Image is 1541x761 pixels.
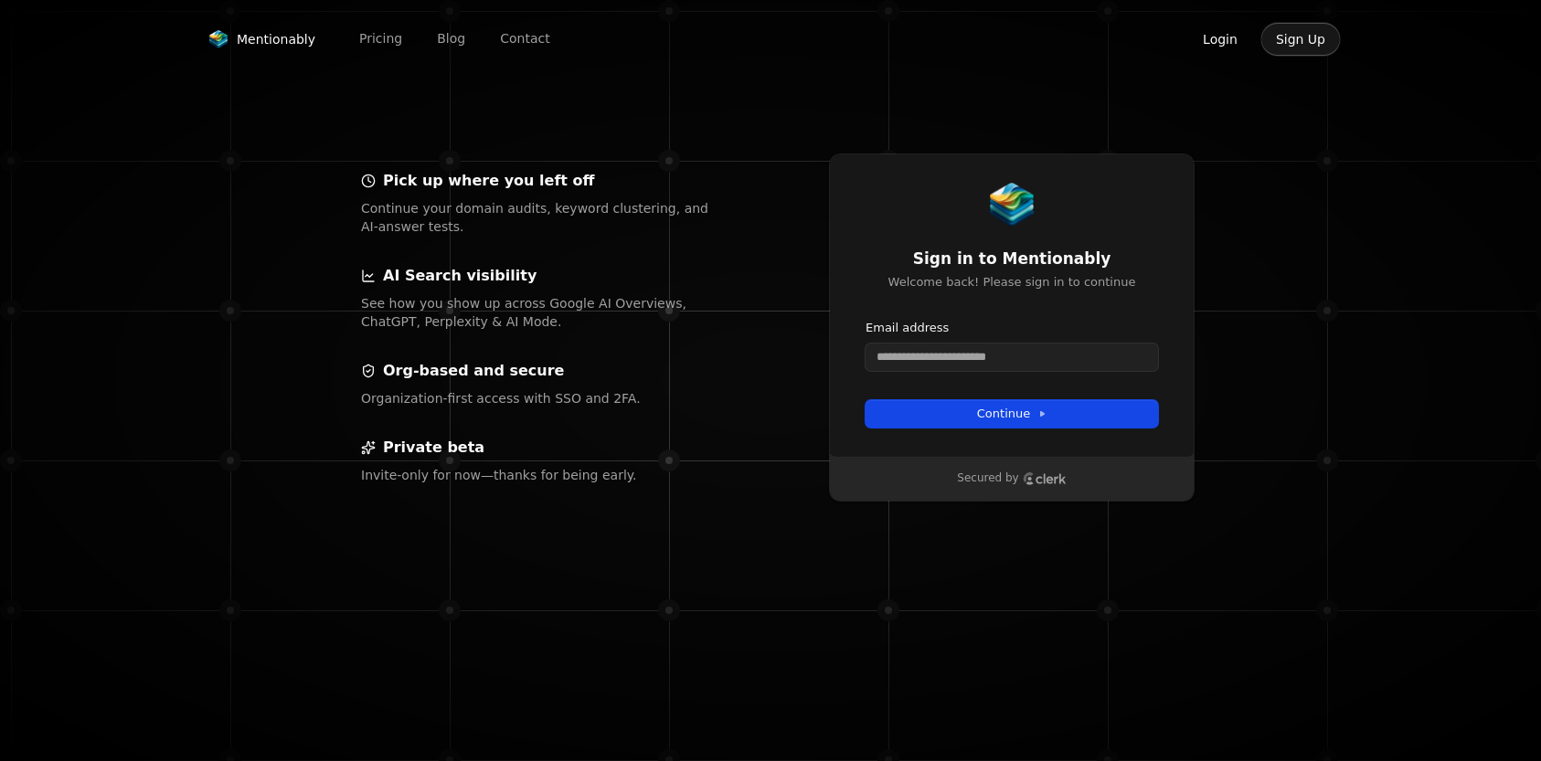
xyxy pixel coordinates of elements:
a: Mentionably [200,26,323,52]
a: Contact [485,25,564,53]
p: Organization‑first access with SSO and 2FA. [361,389,712,407]
label: Email address [866,320,949,336]
p: Pick up where you left off [383,170,595,192]
p: Org‑based and secure [383,360,564,382]
span: Continue [977,406,1047,422]
p: Invite‑only for now—thanks for being early. [361,466,712,484]
a: Pricing [345,25,417,53]
button: Login [1187,22,1253,57]
button: Sign Up [1260,22,1341,57]
p: Continue your domain audits, keyword clustering, and AI‑answer tests. [361,199,712,236]
p: Secured by [957,471,1018,486]
img: Mentionably logo [207,30,229,48]
h1: Sign in to Mentionably [866,248,1158,270]
p: Private beta [383,437,484,459]
a: Clerk logo [1023,472,1067,485]
p: AI Search visibility [383,265,537,287]
img: Mentionably [990,183,1034,227]
span: Mentionably [237,30,315,48]
a: Blog [422,25,480,53]
button: Continue [866,400,1158,428]
p: See how you show up across Google AI Overviews, ChatGPT, Perplexity & AI Mode. [361,294,712,331]
p: Welcome back! Please sign in to continue [866,274,1158,291]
